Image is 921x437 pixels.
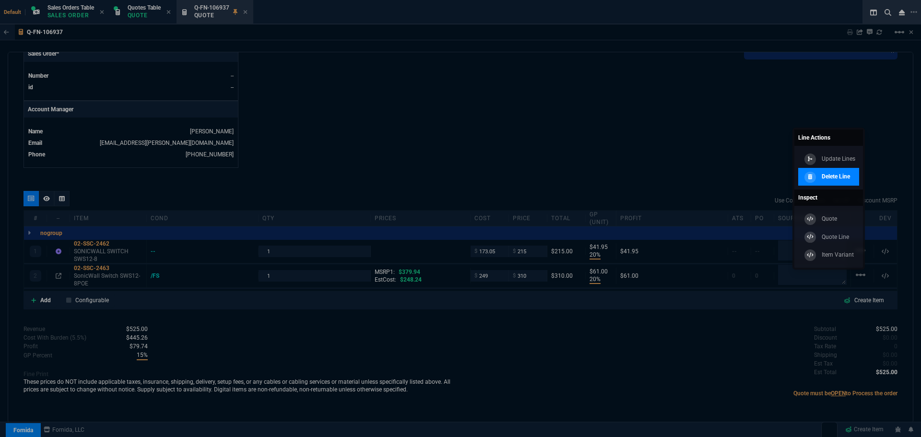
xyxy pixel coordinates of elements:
[794,130,863,146] a: Line Actions
[822,214,837,223] p: Quote
[822,154,855,163] p: Update Lines
[822,250,854,259] p: Item Variant
[794,189,863,206] a: Inspect
[822,233,849,241] p: Quote Line
[822,172,850,181] p: Delete Line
